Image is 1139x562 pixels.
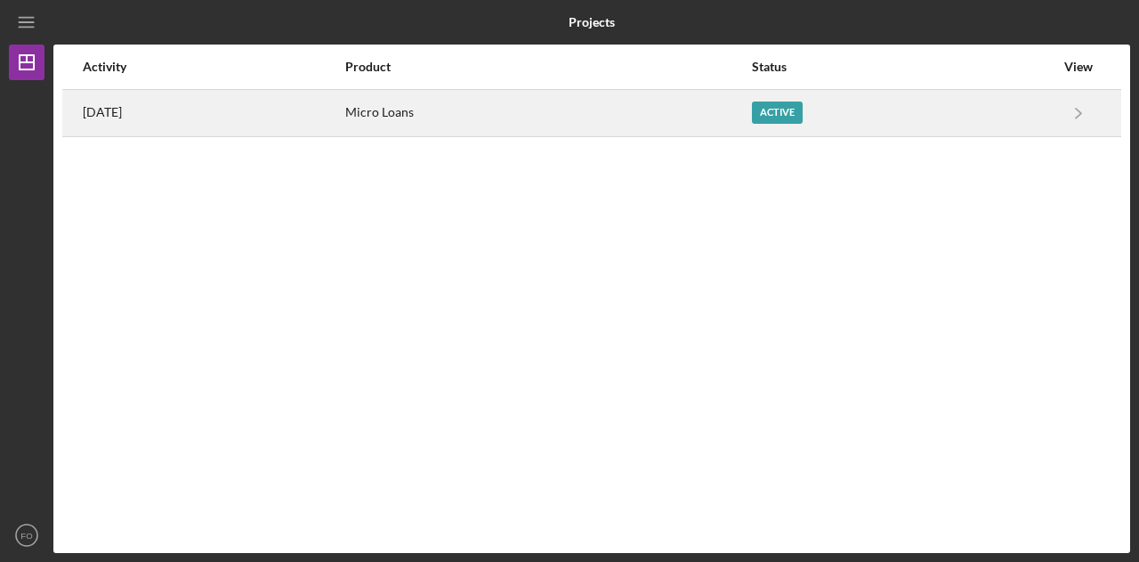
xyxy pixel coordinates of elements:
text: FO [20,531,32,541]
div: Status [752,60,1054,74]
div: Product [345,60,750,74]
time: 2025-08-28 20:48 [83,105,122,119]
div: View [1056,60,1101,74]
b: Projects [569,15,615,29]
div: Active [752,102,803,124]
div: Activity [83,60,343,74]
button: FO [9,517,44,553]
div: Micro Loans [345,91,750,135]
